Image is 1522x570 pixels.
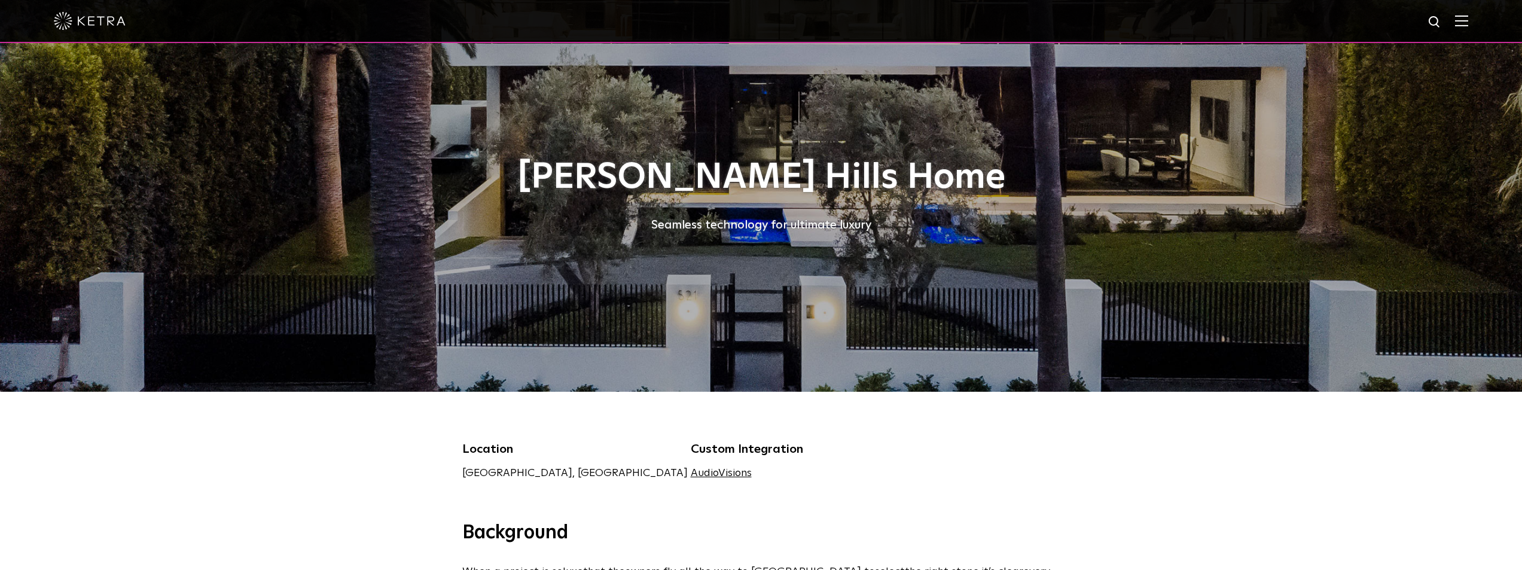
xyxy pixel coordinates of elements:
h3: Background [462,521,1060,546]
p: [GEOGRAPHIC_DATA], [GEOGRAPHIC_DATA] [462,465,688,482]
h5: Location [462,440,688,459]
img: Hamburger%20Nav.svg [1455,15,1468,26]
img: ketra-logo-2019-white [54,12,126,30]
img: search icon [1428,15,1442,30]
a: AudioVisions [691,468,752,478]
div: Seamless technology for ultimate luxury [462,215,1060,234]
h5: Custom Integration [691,440,837,459]
h1: [PERSON_NAME] Hills Home [462,158,1060,197]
